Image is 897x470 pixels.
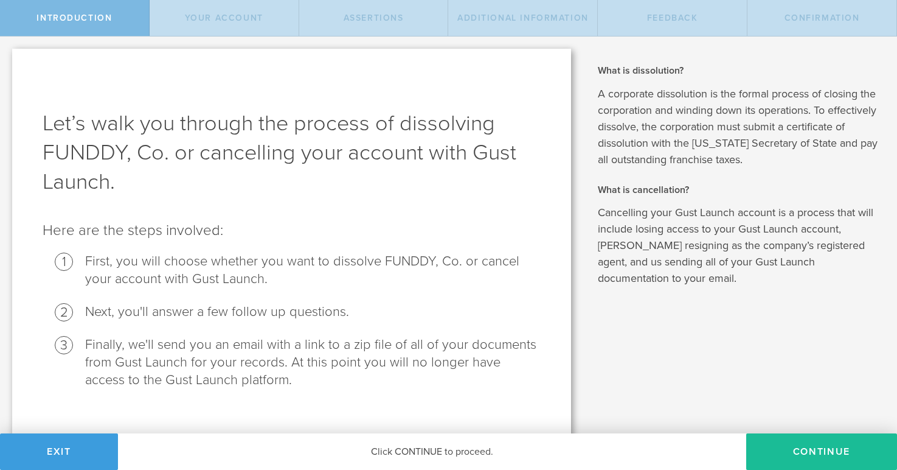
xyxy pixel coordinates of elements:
span: Additional Information [457,13,589,23]
p: Here are the steps involved: [43,221,541,240]
span: Introduction [36,13,112,23]
li: Finally, we'll send you an email with a link to a zip file of all of your documents from Gust Lau... [85,336,541,389]
p: Cancelling your Gust Launch account is a process that will include losing access to your Gust Lau... [598,205,879,287]
span: Assertions [344,13,404,23]
h2: What is cancellation? [598,183,879,197]
h1: Let’s walk you through the process of dissolving FUNDDY, Co. or cancelling your account with Gust... [43,109,541,197]
span: Feedback [647,13,698,23]
li: Next, you'll answer a few follow up questions. [85,303,541,321]
button: Continue [746,433,897,470]
p: A corporate dissolution is the formal process of closing the corporation and winding down its ope... [598,86,879,168]
div: Click CONTINUE to proceed. [118,433,746,470]
li: First, you will choose whether you want to dissolve FUNDDY, Co. or cancel your account with Gust ... [85,253,541,288]
span: Confirmation [784,13,860,23]
span: Your Account [185,13,263,23]
h2: What is dissolution? [598,64,879,77]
